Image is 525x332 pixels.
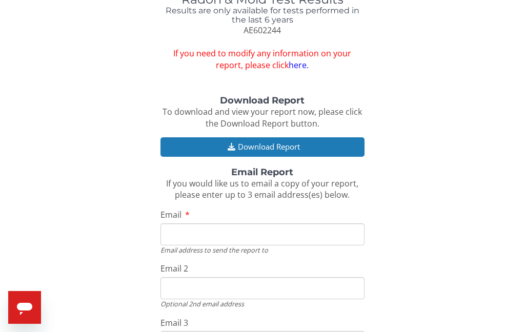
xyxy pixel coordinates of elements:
[160,299,365,308] div: Optional 2nd email address
[160,137,365,156] button: Download Report
[8,291,41,324] iframe: Button to launch messaging window, conversation in progress
[160,317,188,328] span: Email 3
[160,48,365,71] span: If you need to modify any information on your report, please click
[231,167,293,178] strong: Email Report
[160,209,181,220] span: Email
[160,245,365,255] div: Email address to send the report to
[160,263,188,274] span: Email 2
[289,59,309,71] a: here.
[166,178,358,201] span: If you would like us to email a copy of your report, please enter up to 3 email address(es) below.
[160,6,365,24] h4: Results are only available for tests performed in the last 6 years
[244,25,281,36] span: AE602244
[163,106,362,129] span: To download and view your report now, please click the Download Report button.
[220,95,305,106] strong: Download Report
